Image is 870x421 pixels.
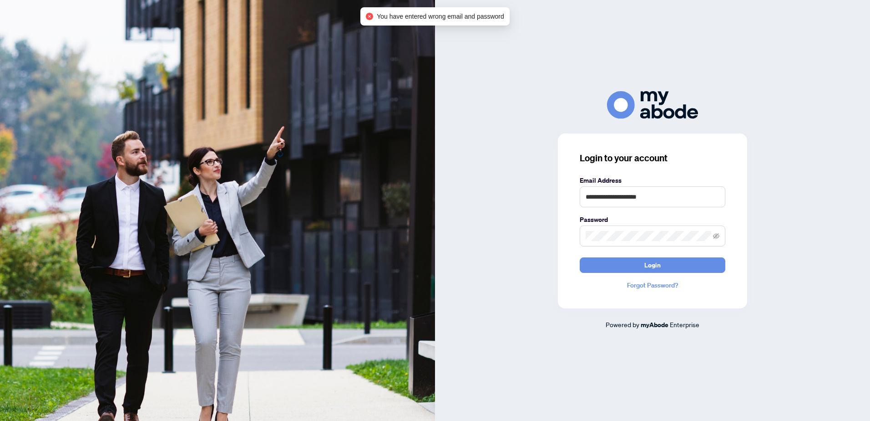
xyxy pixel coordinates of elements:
a: Forgot Password? [580,280,725,290]
span: close-circle [366,13,373,20]
img: ma-logo [607,91,698,119]
label: Password [580,215,725,225]
span: Powered by [606,320,639,329]
span: Enterprise [670,320,699,329]
span: eye-invisible [713,233,719,239]
span: Login [644,258,661,272]
a: myAbode [641,320,668,330]
h3: Login to your account [580,152,725,164]
button: Login [580,257,725,273]
label: Email Address [580,175,725,185]
span: You have entered wrong email and password [377,11,504,21]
